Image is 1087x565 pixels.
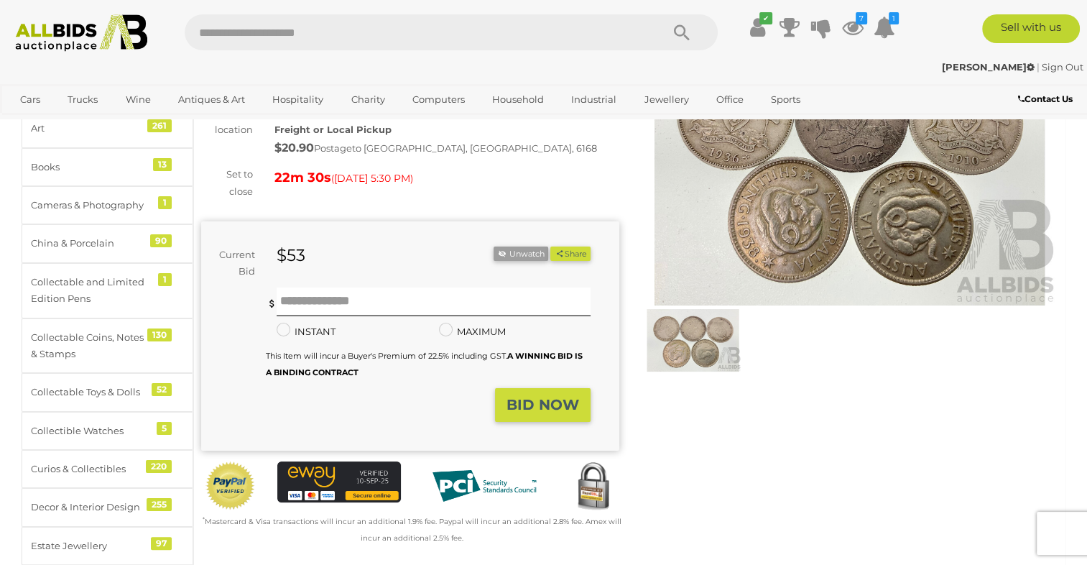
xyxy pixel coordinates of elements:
[494,247,548,262] li: Unwatch this item
[147,119,172,132] div: 261
[31,159,149,175] div: Books
[334,172,410,185] span: [DATE] 5:30 PM
[331,173,413,184] span: ( )
[495,388,591,422] button: BID NOW
[201,247,266,280] div: Current Bid
[31,197,149,213] div: Cameras & Photography
[277,323,336,340] label: INSTANT
[22,318,193,374] a: Collectable Coins, Notes & Stamps 130
[274,124,392,135] strong: Freight or Local Pickup
[31,274,149,308] div: Collectable and Limited Edition Pens
[641,36,1059,306] img: Five Australian Silver Shillings Including 1910, 1922, 1936, 1938, 1943 .925
[635,88,698,111] a: Jewellery
[169,88,254,111] a: Antiques & Art
[150,234,172,247] div: 90
[22,527,193,565] a: Estate Jewellery 97
[507,396,579,413] strong: BID NOW
[151,537,172,550] div: 97
[147,498,172,511] div: 255
[494,247,548,262] button: Unwatch
[31,461,149,477] div: Curios & Collectibles
[147,329,172,341] div: 130
[266,351,583,377] small: This Item will incur a Buyer's Premium of 22.5% including GST.
[8,14,154,52] img: Allbids.com.au
[22,109,193,147] a: Art 261
[22,186,193,224] a: Cameras & Photography 1
[31,120,149,137] div: Art
[1018,91,1076,107] a: Contact Us
[22,450,193,488] a: Curios & Collectibles 220
[422,461,546,511] img: PCI DSS compliant
[31,499,149,515] div: Decor & Interior Design
[644,309,741,372] img: Five Australian Silver Shillings Including 1910, 1922, 1936, 1938, 1943 .925
[158,273,172,286] div: 1
[158,196,172,209] div: 1
[1018,93,1073,104] b: Contact Us
[747,14,769,40] a: ✔
[22,148,193,186] a: Books 13
[568,461,619,513] img: Secured by Rapid SSL
[31,329,149,363] div: Collectable Coins, Notes & Stamps
[205,461,256,511] img: Official PayPal Seal
[646,14,718,50] button: Search
[22,224,193,262] a: China & Porcelain 90
[274,170,331,185] strong: 22m 30s
[842,14,864,40] a: 7
[190,166,264,200] div: Set to close
[277,461,401,502] img: eWAY Payment Gateway
[31,235,149,252] div: China & Porcelain
[22,373,193,411] a: Collectable Toys & Dolls 52
[550,247,590,262] button: Share
[116,88,160,111] a: Wine
[352,142,597,154] span: to [GEOGRAPHIC_DATA], [GEOGRAPHIC_DATA], 6168
[762,88,810,111] a: Sports
[403,88,474,111] a: Computers
[203,517,621,543] small: Mastercard & Visa transactions will incur an additional 1.9% fee. Paypal will incur an additional...
[263,88,333,111] a: Hospitality
[11,111,131,135] a: [GEOGRAPHIC_DATA]
[190,105,264,139] div: Item location
[759,12,772,24] i: ✔
[146,460,172,473] div: 220
[1042,61,1083,73] a: Sign Out
[341,88,394,111] a: Charity
[562,88,626,111] a: Industrial
[1037,61,1040,73] span: |
[31,384,149,400] div: Collectable Toys & Dolls
[22,412,193,450] a: Collectible Watches 5
[942,61,1035,73] strong: [PERSON_NAME]
[58,88,107,111] a: Trucks
[707,88,753,111] a: Office
[483,88,553,111] a: Household
[277,245,305,265] strong: $53
[874,14,895,40] a: 1
[856,12,867,24] i: 7
[439,323,506,340] label: MAXIMUM
[274,141,314,155] strong: $20.90
[31,538,149,554] div: Estate Jewellery
[152,383,172,396] div: 52
[889,12,899,24] i: 1
[22,488,193,526] a: Decor & Interior Design 255
[11,88,50,111] a: Cars
[982,14,1080,43] a: Sell with us
[22,263,193,318] a: Collectable and Limited Edition Pens 1
[274,138,619,159] div: Postage
[153,158,172,171] div: 13
[157,422,172,435] div: 5
[31,423,149,439] div: Collectible Watches
[942,61,1037,73] a: [PERSON_NAME]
